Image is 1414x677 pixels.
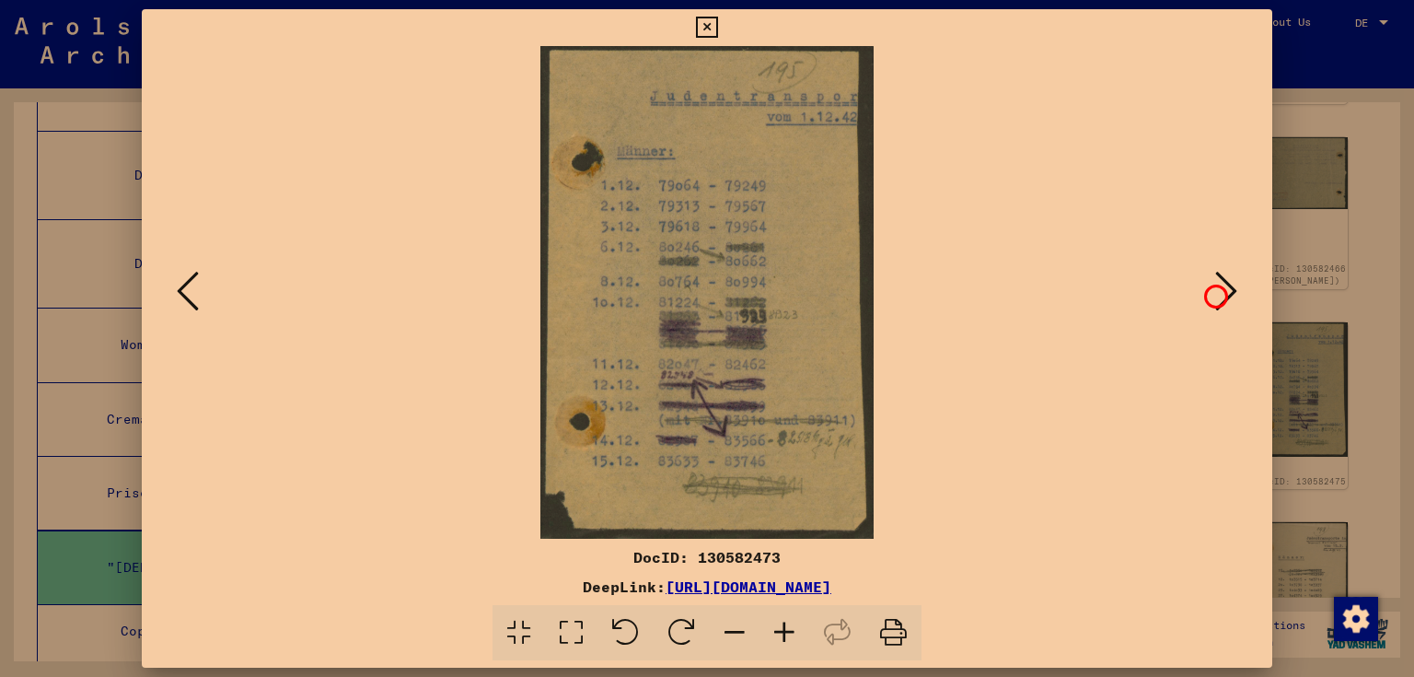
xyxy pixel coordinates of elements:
img: 001.jpg [204,46,1211,539]
img: Change consent [1334,597,1378,641]
font: DeepLink: [583,578,666,596]
font: DocID: 130582473 [633,548,781,566]
a: [URL][DOMAIN_NAME] [666,578,831,596]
